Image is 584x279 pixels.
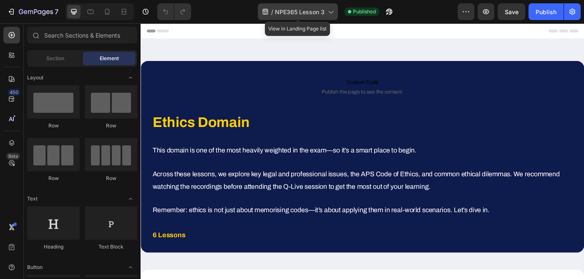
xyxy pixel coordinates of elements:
input: Search Sections & Elements [27,27,137,43]
p: 7 [55,7,58,17]
div: Undo/Redo [157,3,191,20]
div: Row [85,175,137,182]
span: Toggle open [124,192,137,205]
div: Heading [27,243,80,251]
span: Toggle open [124,261,137,274]
div: Row [27,175,80,182]
button: 7 [3,3,62,20]
span: NPE365 Lesson 3 [275,8,325,16]
span: Published [353,8,376,15]
strong: 6 Lessons [13,234,50,243]
span: Toggle open [124,71,137,84]
strong: Ethics Domain [13,103,123,120]
span: / [271,8,273,16]
span: Publish the page to see the content. [13,73,488,81]
span: Section [46,55,64,62]
span: Button [27,264,43,271]
div: 450 [8,89,20,96]
span: Text [27,195,38,203]
span: Save [505,8,519,15]
div: Row [85,122,137,129]
span: Element [100,55,119,62]
div: Publish [536,8,556,16]
p: This domain is one of the most heavily weighted in the exam—so it’s a smart place to begin. Acros... [13,136,487,217]
div: Beta [6,153,20,160]
span: Layout [27,74,43,81]
div: Row [27,122,80,129]
span: Custom Code [13,61,488,71]
div: Text Block [85,243,137,251]
iframe: Design area [141,23,584,279]
button: Publish [529,3,564,20]
button: Save [498,3,525,20]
